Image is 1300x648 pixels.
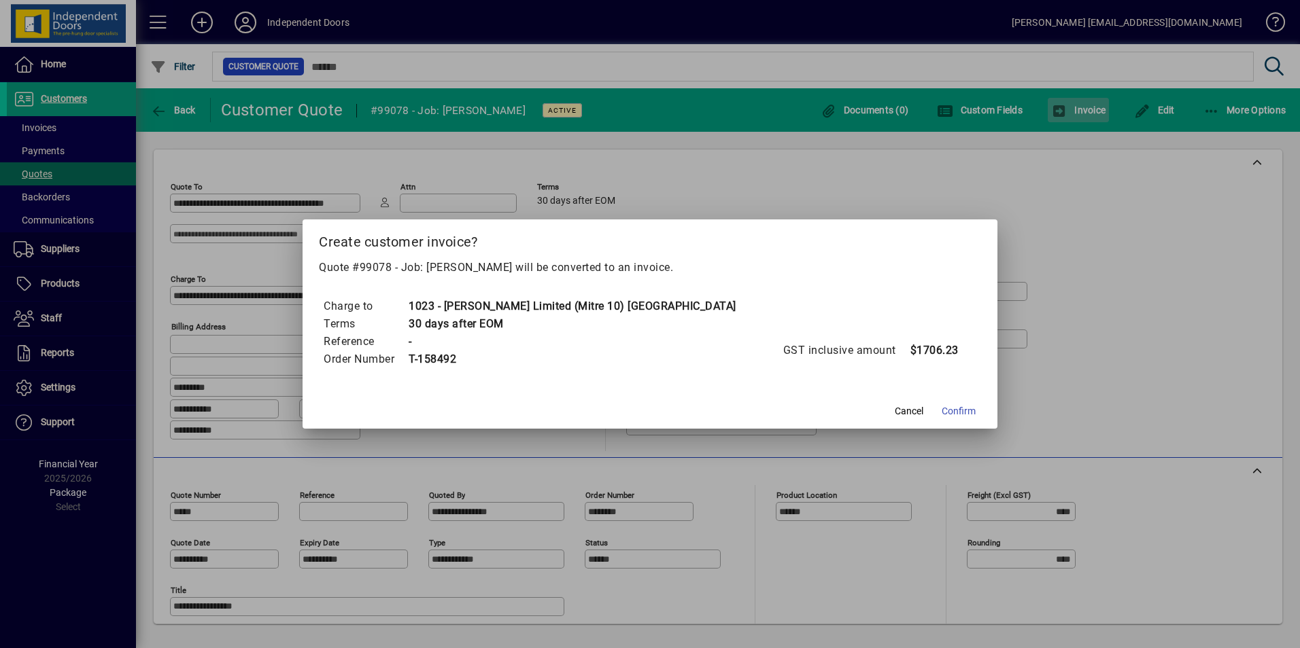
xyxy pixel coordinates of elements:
[408,298,736,315] td: 1023 - [PERSON_NAME] Limited (Mitre 10) [GEOGRAPHIC_DATA]
[895,404,923,418] span: Cancel
[887,399,931,423] button: Cancel
[783,342,910,359] td: GST inclusive amount
[323,298,408,315] td: Charge to
[319,259,981,276] p: Quote #99078 - Job: [PERSON_NAME] will be converted to an invoice.
[323,333,408,350] td: Reference
[408,350,736,368] td: T-158492
[323,315,408,333] td: Terms
[936,399,981,423] button: Confirm
[408,315,736,333] td: 30 days after EOM
[910,342,964,359] td: $1706.23
[323,350,408,368] td: Order Number
[408,333,736,350] td: -
[942,404,976,418] span: Confirm
[303,219,997,259] h2: Create customer invoice?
